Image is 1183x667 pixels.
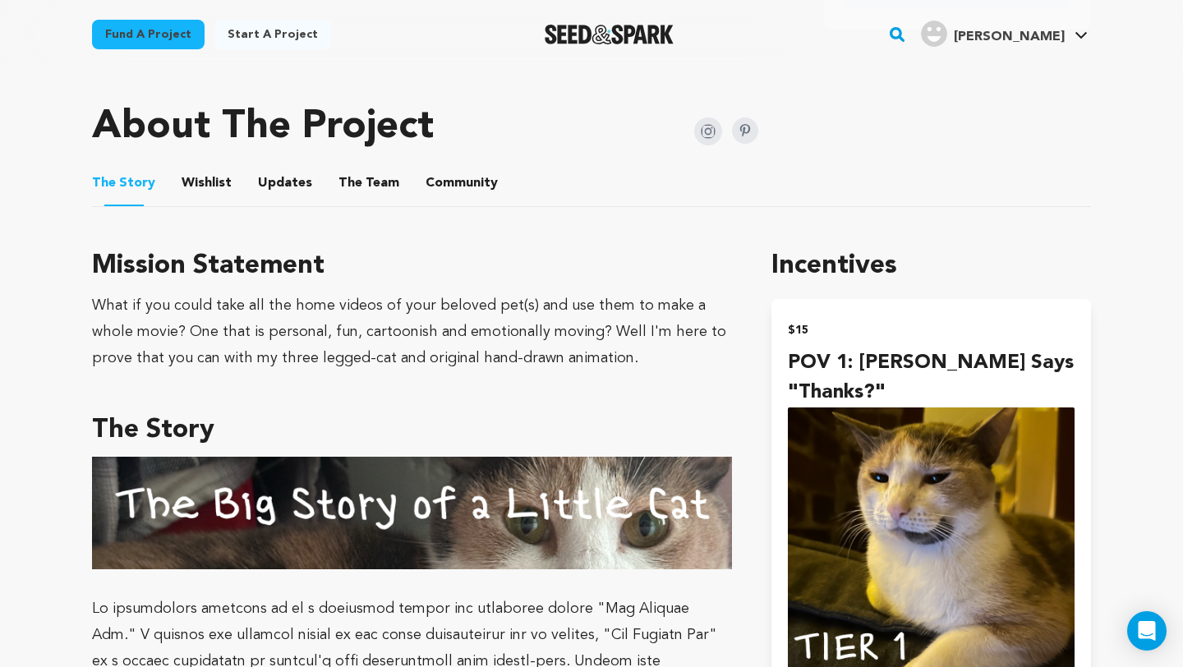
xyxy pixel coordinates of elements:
span: Wishlist [182,173,232,193]
a: Gabriel Busaneli S.'s Profile [918,17,1091,47]
a: Seed&Spark Homepage [545,25,674,44]
h1: About The Project [92,108,434,147]
img: Seed&Spark Pinterest Icon [732,117,758,144]
img: 1755482006-image.png [92,457,732,569]
span: Gabriel Busaneli S.'s Profile [918,17,1091,52]
h4: POV 1: [PERSON_NAME] says "Thanks?" [788,348,1075,407]
span: The [338,173,362,193]
span: Story [92,173,155,193]
h2: $15 [788,319,1075,342]
div: What if you could take all the home videos of your beloved pet(s) and use them to make a whole mo... [92,292,732,371]
h3: Mission Statement [92,246,732,286]
span: Updates [258,173,312,193]
h3: The Story [92,411,732,450]
h1: Incentives [771,246,1091,286]
span: The [92,173,116,193]
a: Fund a project [92,20,205,49]
span: Community [426,173,498,193]
a: Start a project [214,20,331,49]
img: user.png [921,21,947,47]
span: [PERSON_NAME] [954,30,1065,44]
div: Gabriel Busaneli S.'s Profile [921,21,1065,47]
img: Seed&Spark Instagram Icon [694,117,722,145]
span: Team [338,173,399,193]
img: Seed&Spark Logo Dark Mode [545,25,674,44]
div: Open Intercom Messenger [1127,611,1167,651]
